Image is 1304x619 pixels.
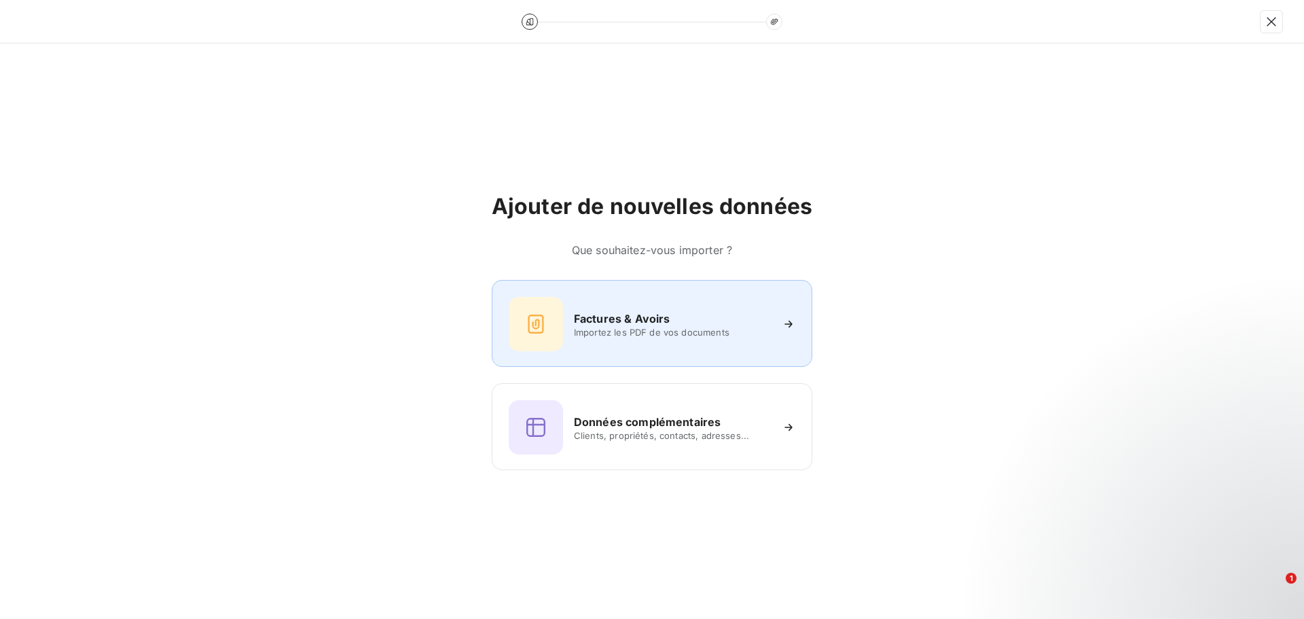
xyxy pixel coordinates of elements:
span: 1 [1286,573,1297,584]
span: Importez les PDF de vos documents [574,327,771,338]
h6: Que souhaitez-vous importer ? [492,242,812,258]
iframe: Intercom live chat [1258,573,1290,605]
h6: Factures & Avoirs [574,311,670,327]
h6: Données complémentaires [574,414,721,430]
span: Clients, propriétés, contacts, adresses... [574,430,771,441]
h2: Ajouter de nouvelles données [492,193,812,220]
iframe: Intercom notifications message [1032,487,1304,582]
